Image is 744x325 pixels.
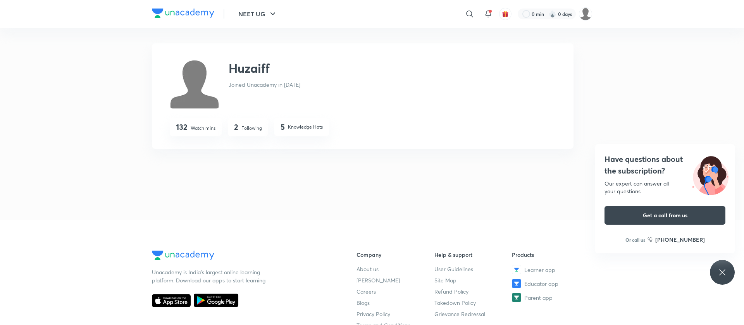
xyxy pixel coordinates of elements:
a: Educator app [512,279,590,288]
p: Or call us [625,236,645,243]
span: Educator app [524,280,558,288]
img: Learner app [512,265,521,274]
a: Refund Policy [434,287,512,296]
img: ttu_illustration_new.svg [686,153,735,195]
button: avatar [499,8,511,20]
a: Parent app [512,293,590,302]
a: Careers [356,287,434,296]
h6: [PHONE_NUMBER] [655,236,705,244]
button: Get a call from us [604,206,725,225]
h6: Help & support [434,251,512,259]
img: Parent app [512,293,521,302]
a: Privacy Policy [356,310,434,318]
img: Company Logo [152,9,214,18]
a: Company Logo [152,9,214,20]
span: Learner app [524,266,555,274]
img: streak [549,10,556,18]
a: About us [356,265,434,273]
button: NEET UG [234,6,282,22]
img: Educator app [512,279,521,288]
h4: 5 [281,122,285,132]
a: Takedown Policy [434,299,512,307]
div: Our expert can answer all your questions [604,180,725,195]
span: Careers [356,287,376,296]
h4: Have questions about the subscription? [604,153,725,177]
img: Company Logo [152,251,214,260]
p: Following [241,125,262,132]
a: [PHONE_NUMBER] [648,236,705,244]
p: Unacademy is India’s largest online learning platform. Download our apps to start learning [152,268,268,284]
a: Learner app [512,265,590,274]
a: Grievance Redressal [434,310,512,318]
p: Joined Unacademy in [DATE] [229,81,300,89]
h6: Company [356,251,434,259]
a: [PERSON_NAME] [356,276,434,284]
p: Knowledge Hats [288,124,323,131]
h4: 2 [234,122,238,132]
h4: 132 [176,122,188,132]
img: Avatar [170,59,219,108]
h6: Products [512,251,590,259]
a: Company Logo [152,251,332,262]
p: Watch mins [191,125,215,132]
h2: Huzaiff [229,59,270,77]
span: Parent app [524,294,553,302]
img: Huzaiff [579,7,592,21]
a: Blogs [356,299,434,307]
a: User Guidelines [434,265,512,273]
a: Site Map [434,276,512,284]
img: avatar [502,10,509,17]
